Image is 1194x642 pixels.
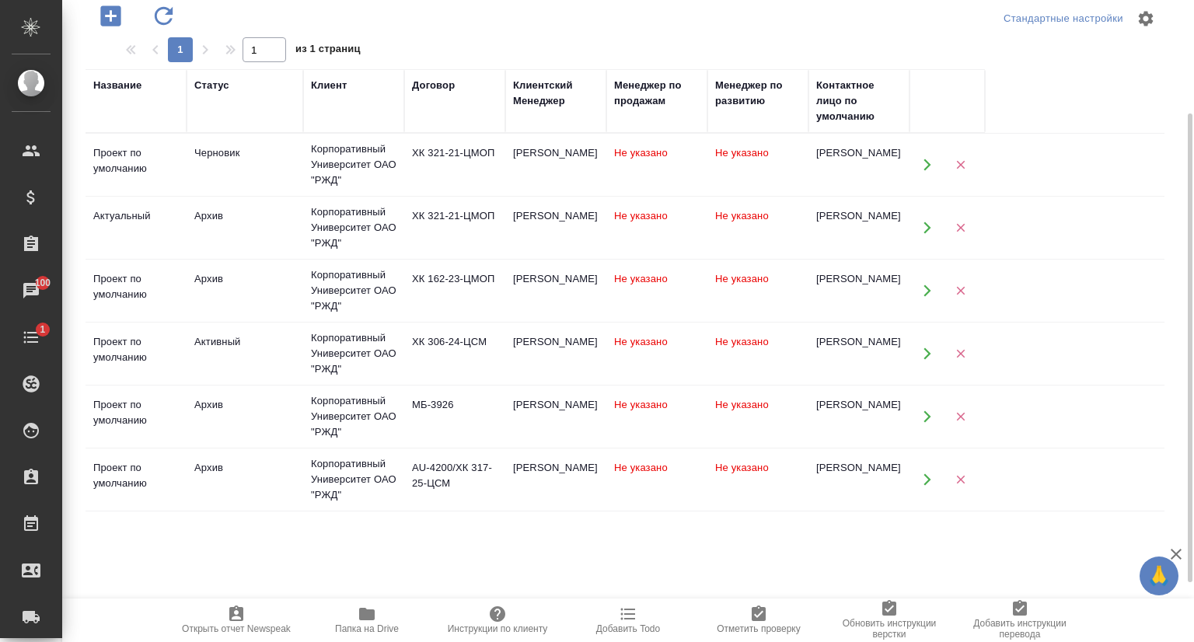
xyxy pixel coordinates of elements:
[171,598,302,642] button: Открыть отчет Newspeak
[194,271,295,287] div: Архив
[26,275,61,291] span: 100
[614,273,668,284] span: Не указано
[911,275,943,307] button: Открыть
[944,275,976,307] button: Удалить
[715,147,769,159] span: Не указано
[955,598,1085,642] button: Добавить инструкции перевода
[964,618,1076,640] span: Добавить инструкции перевода
[194,334,295,350] div: Активный
[513,397,599,413] div: [PERSON_NAME]
[311,393,396,440] div: Корпоративный Университет ОАО "РЖД"
[432,598,563,642] button: Инструкции по клиенту
[513,78,599,109] div: Клиентский Менеджер
[717,623,800,634] span: Отметить проверку
[944,212,976,244] button: Удалить
[4,271,58,310] a: 100
[93,334,179,365] div: Проект по умолчанию
[311,204,396,251] div: Корпоративный Университет ОАО "РЖД"
[816,334,902,350] div: [PERSON_NAME]
[715,273,769,284] span: Не указано
[311,456,396,503] div: Корпоративный Университет ОАО "РЖД"
[194,78,229,93] div: Статус
[816,208,902,224] div: [PERSON_NAME]
[911,212,943,244] button: Открыть
[412,145,497,161] div: ХК 321-21-ЦМОП
[824,598,955,642] button: Обновить инструкции верстки
[194,460,295,476] div: Архив
[816,78,902,124] div: Контактное лицо по умолчанию
[816,397,902,413] div: [PERSON_NAME]
[715,336,769,347] span: Не указано
[513,334,599,350] div: [PERSON_NAME]
[412,460,497,491] div: AU-4200/ХК 317-25-ЦСМ
[311,267,396,314] div: Корпоративный Университет ОАО "РЖД"
[816,271,902,287] div: [PERSON_NAME]
[93,271,179,302] div: Проект по умолчанию
[513,145,599,161] div: [PERSON_NAME]
[30,322,54,337] span: 1
[911,401,943,433] button: Открыть
[4,318,58,357] a: 1
[311,330,396,377] div: Корпоративный Университет ОАО "РЖД"
[715,78,801,109] div: Менеджер по развитию
[614,399,668,410] span: Не указано
[614,78,700,109] div: Менеджер по продажам
[944,338,976,370] button: Удалить
[715,210,769,222] span: Не указано
[715,462,769,473] span: Не указано
[93,397,179,428] div: Проект по умолчанию
[412,208,497,224] div: ХК 321-21-ЦМОП
[513,271,599,287] div: [PERSON_NAME]
[816,460,902,476] div: [PERSON_NAME]
[944,464,976,496] button: Удалить
[1000,7,1127,31] div: split button
[93,78,141,93] div: Название
[194,397,295,413] div: Архив
[944,149,976,181] button: Удалить
[412,334,497,350] div: ХК 306-24-ЦСМ
[563,598,693,642] button: Добавить Todo
[715,399,769,410] span: Не указано
[816,145,902,161] div: [PERSON_NAME]
[614,210,668,222] span: Не указано
[1140,557,1178,595] button: 🙏
[448,623,548,634] span: Инструкции по клиенту
[335,623,399,634] span: Папка на Drive
[693,598,824,642] button: Отметить проверку
[911,338,943,370] button: Открыть
[93,460,179,491] div: Проект по умолчанию
[311,78,347,93] div: Клиент
[412,397,497,413] div: МБ-3926
[513,208,599,224] div: [PERSON_NAME]
[911,149,943,181] button: Открыть
[194,208,295,224] div: Архив
[614,462,668,473] span: Не указано
[614,336,668,347] span: Не указано
[944,401,976,433] button: Удалить
[93,145,179,176] div: Проект по умолчанию
[412,271,497,287] div: ХК 162-23-ЦМОП
[194,145,295,161] div: Черновик
[1146,560,1172,592] span: 🙏
[93,208,179,224] div: Актуальный
[596,623,660,634] span: Добавить Todo
[182,623,291,634] span: Открыть отчет Newspeak
[513,460,599,476] div: [PERSON_NAME]
[833,618,945,640] span: Обновить инструкции верстки
[302,598,432,642] button: Папка на Drive
[614,147,668,159] span: Не указано
[311,141,396,188] div: Корпоративный Университет ОАО "РЖД"
[295,40,361,62] span: из 1 страниц
[412,78,455,93] div: Договор
[911,464,943,496] button: Открыть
